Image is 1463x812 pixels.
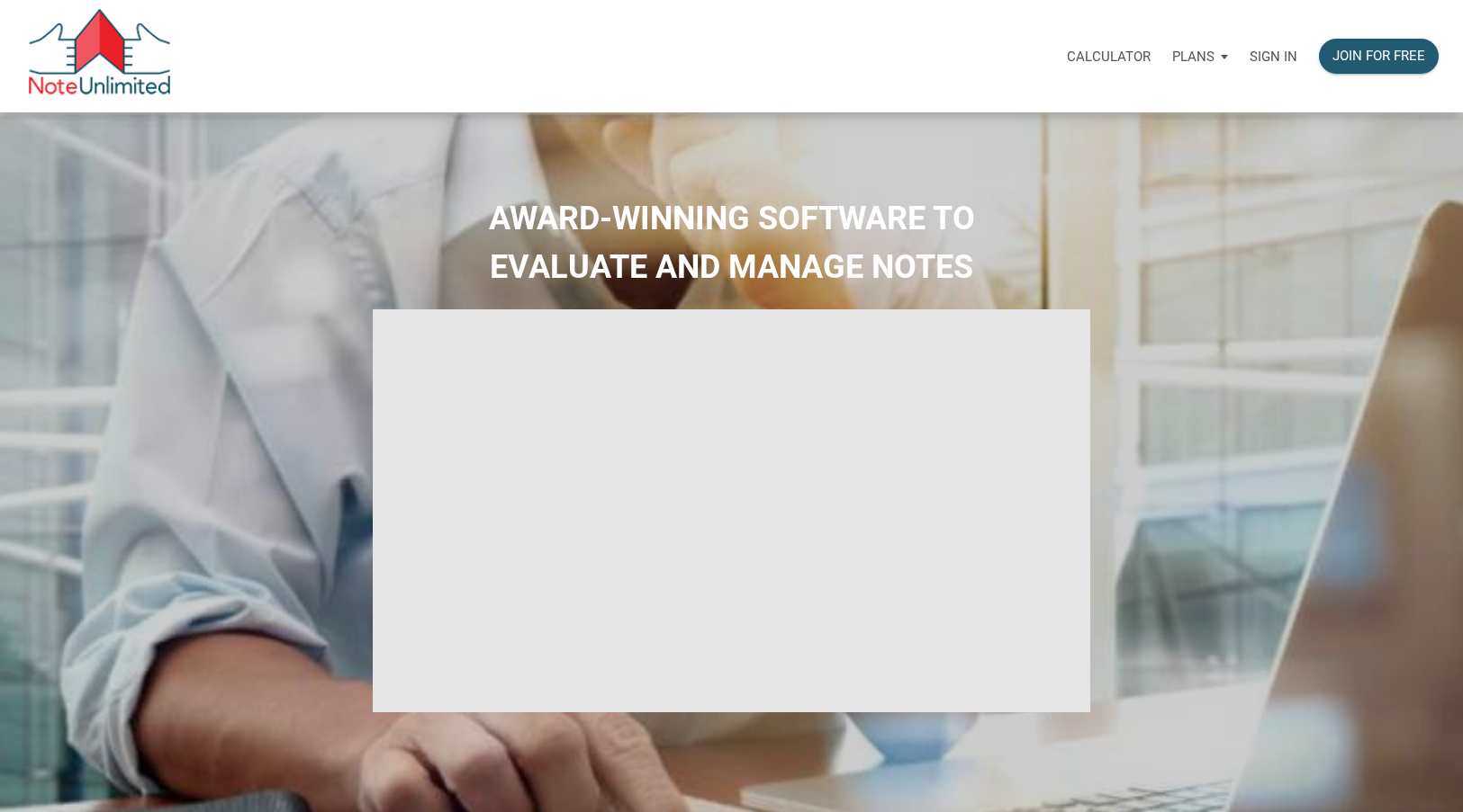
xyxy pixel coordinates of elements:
[1161,30,1239,84] button: Plans
[1056,28,1161,85] a: Calculator
[1239,28,1308,85] a: Sign in
[1250,49,1297,65] p: Sign in
[1067,49,1151,65] p: Calculator
[1172,49,1215,65] p: Plans
[373,309,1091,713] iframe: NoteUnlimited
[1161,28,1239,85] a: Plans
[14,194,1449,291] h2: AWARD-WINNING SOFTWARE TO EVALUATE AND MANAGE NOTES
[1308,28,1449,85] a: Join for free
[1319,39,1439,74] button: Join for free
[1332,46,1425,67] div: Join for free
